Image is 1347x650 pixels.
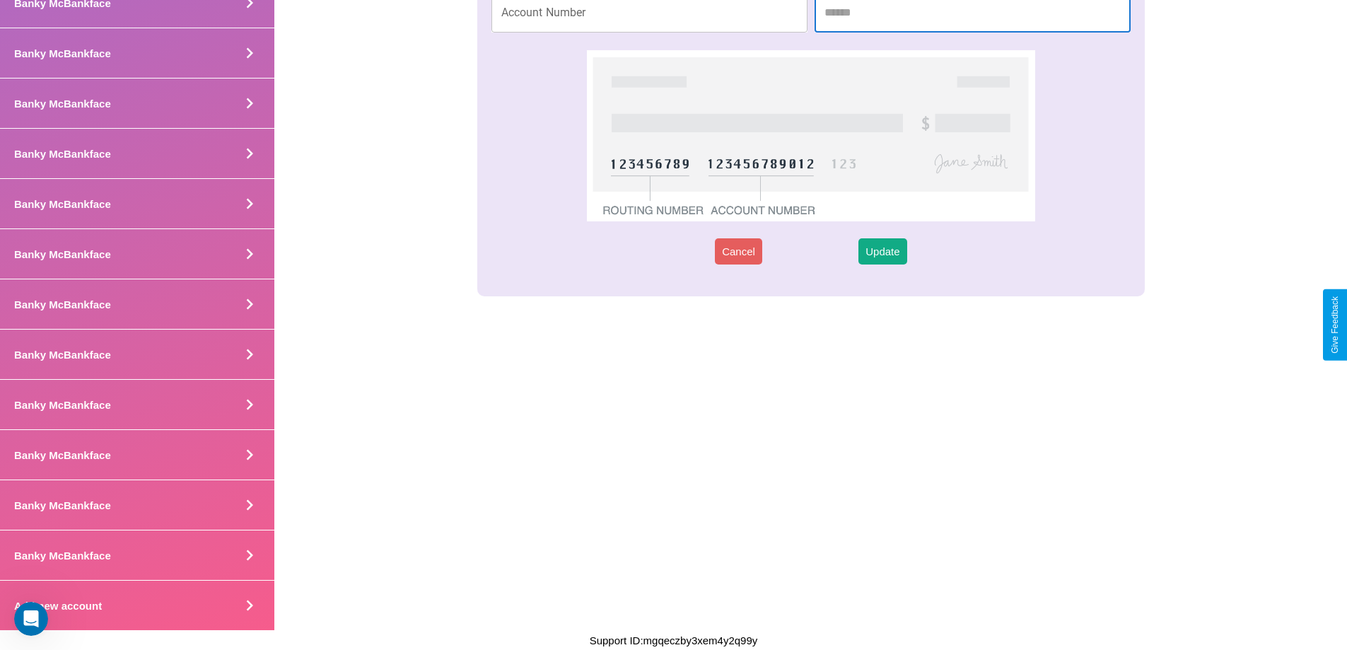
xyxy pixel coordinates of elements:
[14,550,111,562] h4: Banky McBankface
[14,399,111,411] h4: Banky McBankface
[1330,296,1340,354] div: Give Feedback
[14,148,111,160] h4: Banky McBankface
[14,198,111,210] h4: Banky McBankface
[14,602,48,636] iframe: Intercom live chat
[14,499,111,511] h4: Banky McBankface
[587,50,1034,221] img: check
[14,600,102,612] h4: Add new account
[14,349,111,361] h4: Banky McBankface
[858,238,906,265] button: Update
[14,248,111,260] h4: Banky McBankface
[590,631,758,650] p: Support ID: mgqeczby3xem4y2q99y
[715,238,762,265] button: Cancel
[14,298,111,311] h4: Banky McBankface
[14,47,111,59] h4: Banky McBankface
[14,449,111,461] h4: Banky McBankface
[14,98,111,110] h4: Banky McBankface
